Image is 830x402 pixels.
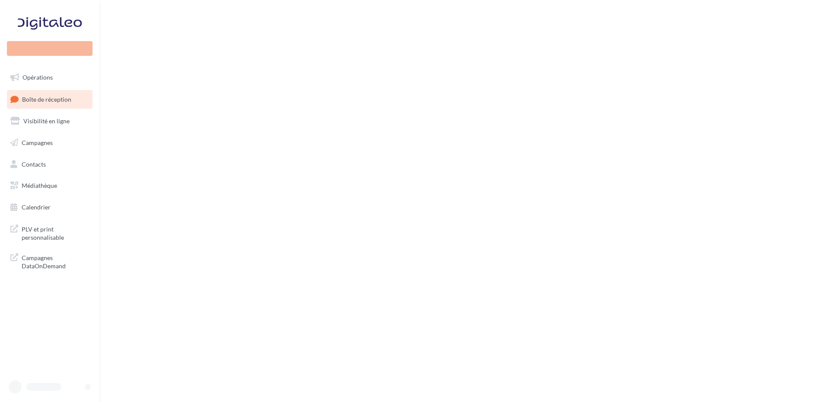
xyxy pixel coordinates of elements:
a: Boîte de réception [5,90,94,109]
a: Campagnes DataOnDemand [5,248,94,274]
a: Contacts [5,155,94,174]
span: Campagnes [22,139,53,146]
span: Visibilité en ligne [23,117,70,125]
span: Campagnes DataOnDemand [22,252,89,270]
a: Calendrier [5,198,94,216]
span: PLV et print personnalisable [22,223,89,242]
span: Opérations [22,74,53,81]
a: Opérations [5,68,94,87]
a: Médiathèque [5,177,94,195]
a: Campagnes [5,134,94,152]
span: Contacts [22,160,46,167]
span: Boîte de réception [22,95,71,103]
span: Calendrier [22,203,51,211]
a: Visibilité en ligne [5,112,94,130]
div: Nouvelle campagne [7,41,93,56]
span: Médiathèque [22,182,57,189]
a: PLV et print personnalisable [5,220,94,245]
